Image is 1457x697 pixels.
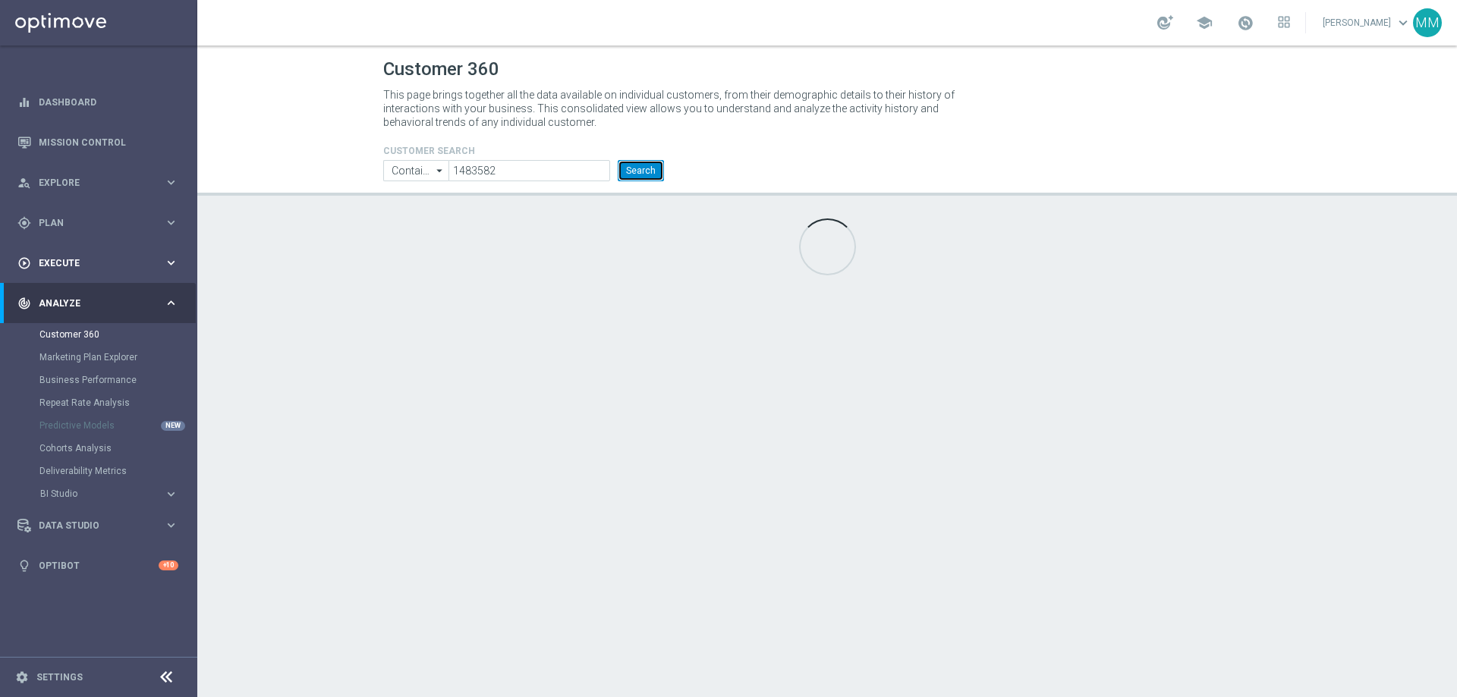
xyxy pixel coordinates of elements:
button: Data Studio keyboard_arrow_right [17,520,179,532]
a: Dashboard [39,82,178,122]
a: Business Performance [39,374,158,386]
div: BI Studio [40,489,164,498]
i: gps_fixed [17,216,31,230]
i: keyboard_arrow_right [164,175,178,190]
div: +10 [159,560,178,570]
i: keyboard_arrow_right [164,296,178,310]
i: keyboard_arrow_right [164,215,178,230]
p: This page brings together all the data available on individual customers, from their demographic ... [383,88,968,129]
div: Explore [17,176,164,190]
a: Mission Control [39,122,178,162]
a: [PERSON_NAME]keyboard_arrow_down [1321,11,1413,34]
div: BI Studio [39,482,196,505]
button: track_changes Analyze keyboard_arrow_right [17,297,179,309]
input: Contains [383,160,448,181]
span: keyboard_arrow_down [1395,14,1411,31]
span: Explore [39,178,164,187]
div: MM [1413,8,1442,37]
a: Marketing Plan Explorer [39,351,158,363]
span: Data Studio [39,521,164,530]
button: Search [618,160,664,181]
div: Analyze [17,297,164,310]
span: BI Studio [40,489,149,498]
span: Analyze [39,299,164,308]
button: equalizer Dashboard [17,96,179,108]
i: settings [15,670,29,684]
div: Mission Control [17,122,178,162]
div: Plan [17,216,164,230]
div: Data Studio [17,519,164,532]
div: Customer 360 [39,323,196,346]
i: keyboard_arrow_right [164,256,178,270]
div: Optibot [17,545,178,586]
button: Mission Control [17,137,179,149]
div: Deliverability Metrics [39,460,196,482]
button: gps_fixed Plan keyboard_arrow_right [17,217,179,229]
div: Repeat Rate Analysis [39,391,196,414]
a: Repeat Rate Analysis [39,397,158,409]
span: Execute [39,259,164,268]
button: person_search Explore keyboard_arrow_right [17,177,179,189]
i: keyboard_arrow_right [164,487,178,501]
span: school [1196,14,1213,31]
div: Business Performance [39,369,196,391]
div: NEW [161,421,185,431]
i: lightbulb [17,559,31,573]
i: equalizer [17,96,31,109]
a: Cohorts Analysis [39,442,158,454]
a: Customer 360 [39,328,158,341]
i: keyboard_arrow_right [164,518,178,532]
div: Predictive Models [39,414,196,437]
div: Dashboard [17,82,178,122]
i: arrow_drop_down [433,161,448,181]
button: play_circle_outline Execute keyboard_arrow_right [17,257,179,269]
a: Settings [36,673,83,682]
input: Enter CID, Email, name or phone [448,160,610,181]
a: Deliverability Metrics [39,465,158,477]
a: Optibot [39,545,159,586]
i: play_circle_outline [17,256,31,270]
div: Marketing Plan Explorer [39,346,196,369]
h4: CUSTOMER SEARCH [383,146,664,156]
button: BI Studio keyboard_arrow_right [39,488,179,500]
i: person_search [17,176,31,190]
button: lightbulb Optibot +10 [17,560,179,572]
h1: Customer 360 [383,58,1271,80]
i: track_changes [17,297,31,310]
div: Cohorts Analysis [39,437,196,460]
span: Plan [39,218,164,228]
div: Execute [17,256,164,270]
